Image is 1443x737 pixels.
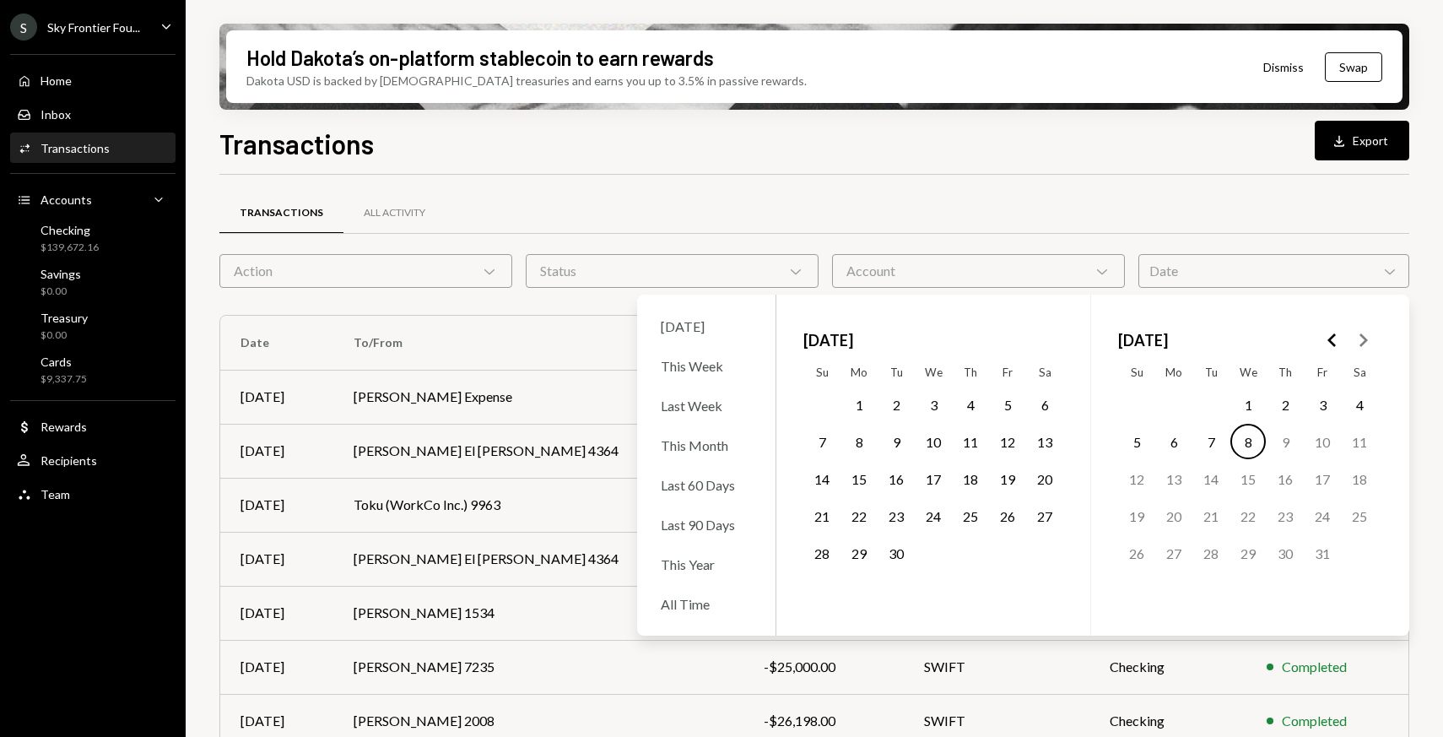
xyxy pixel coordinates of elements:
[651,348,762,384] div: This Week
[240,387,313,407] div: [DATE]
[1155,359,1192,386] th: Monday
[1230,387,1266,422] button: Wednesday, October 1st, 2025
[1305,498,1340,534] button: Friday, October 24th, 2025
[333,316,743,370] th: To/From
[41,420,87,434] div: Rewards
[41,355,87,369] div: Cards
[10,479,176,509] a: Team
[878,498,914,534] button: Tuesday, September 23rd, 2025
[1348,325,1378,355] button: Go to the Next Month
[41,241,99,255] div: $139,672.16
[10,99,176,129] a: Inbox
[1341,359,1378,386] th: Saturday
[651,308,762,344] div: [DATE]
[41,487,70,501] div: Team
[1267,387,1303,422] button: Thursday, October 2nd, 2025
[803,359,1063,609] table: September 2025
[651,467,762,503] div: Last 60 Days
[990,424,1025,459] button: Friday, September 12th, 2025
[1138,254,1409,288] div: Date
[1230,498,1266,534] button: Wednesday, October 22nd, 2025
[10,184,176,214] a: Accounts
[240,603,313,623] div: [DATE]
[878,387,914,422] button: Tuesday, September 2nd, 2025
[1089,640,1246,694] td: Checking
[10,262,176,302] a: Savings$0.00
[333,586,743,640] td: [PERSON_NAME] 1534
[1230,461,1266,496] button: Wednesday, October 15th, 2025
[41,311,88,325] div: Treasury
[916,498,951,534] button: Wednesday, September 24th, 2025
[804,424,840,459] button: Sunday, September 7th, 2025
[1305,461,1340,496] button: Friday, October 17th, 2025
[916,424,951,459] button: Wednesday, September 10th, 2025
[1305,424,1340,459] button: Friday, October 10th, 2025
[1267,535,1303,571] button: Thursday, October 30th, 2025
[1304,359,1341,386] th: Friday
[878,359,915,386] th: Tuesday
[1242,47,1325,87] button: Dismiss
[246,72,807,89] div: Dakota USD is backed by [DEMOGRAPHIC_DATA] treasuries and earns you up to 3.5% in passive rewards.
[1342,461,1377,496] button: Saturday, October 18th, 2025
[41,107,71,122] div: Inbox
[1230,424,1266,459] button: Today, Wednesday, October 8th, 2025
[804,498,840,534] button: Sunday, September 21st, 2025
[841,498,877,534] button: Monday, September 22nd, 2025
[219,127,374,160] h1: Transactions
[10,445,176,475] a: Recipients
[246,44,714,72] div: Hold Dakota’s on-platform stablecoin to earn rewards
[1342,498,1377,534] button: Saturday, October 25th, 2025
[10,306,176,346] a: Treasury$0.00
[803,359,840,386] th: Sunday
[1118,359,1155,386] th: Sunday
[1342,387,1377,422] button: Saturday, October 4th, 2025
[1156,424,1192,459] button: Monday, October 6th, 2025
[841,387,877,422] button: Monday, September 1st, 2025
[1119,535,1154,571] button: Sunday, October 26th, 2025
[1317,325,1348,355] button: Go to the Previous Month
[1282,711,1347,731] div: Completed
[651,546,762,583] div: This Year
[1192,359,1230,386] th: Tuesday
[1193,461,1229,496] button: Tuesday, October 14th, 2025
[878,424,914,459] button: Tuesday, September 9th, 2025
[219,254,512,288] div: Action
[841,535,877,571] button: Monday, September 29th, 2025
[1119,461,1154,496] button: Sunday, October 12th, 2025
[47,20,140,35] div: Sky Frontier Fou...
[10,411,176,442] a: Rewards
[1342,424,1377,459] button: Saturday, October 11th, 2025
[990,498,1025,534] button: Friday, September 26th, 2025
[651,586,762,622] div: All Time
[916,387,951,422] button: Wednesday, September 3rd, 2025
[333,370,743,424] td: [PERSON_NAME] Expense
[333,640,743,694] td: [PERSON_NAME] 7235
[1305,535,1340,571] button: Friday, October 31st, 2025
[989,359,1026,386] th: Friday
[953,424,988,459] button: Thursday, September 11th, 2025
[1027,461,1062,496] button: Saturday, September 20th, 2025
[1118,322,1168,359] span: [DATE]
[526,254,819,288] div: Status
[1119,498,1154,534] button: Sunday, October 19th, 2025
[10,65,176,95] a: Home
[1156,498,1192,534] button: Monday, October 20th, 2025
[10,133,176,163] a: Transactions
[1230,359,1267,386] th: Wednesday
[333,532,743,586] td: [PERSON_NAME] El [PERSON_NAME] 4364
[1027,424,1062,459] button: Saturday, September 13th, 2025
[1315,121,1409,160] button: Export
[953,461,988,496] button: Thursday, September 18th, 2025
[841,461,877,496] button: Monday, September 15th, 2025
[953,498,988,534] button: Thursday, September 25th, 2025
[364,206,425,220] div: All Activity
[1026,359,1063,386] th: Saturday
[1119,424,1154,459] button: Sunday, October 5th, 2025
[1027,498,1062,534] button: Saturday, September 27th, 2025
[41,141,110,155] div: Transactions
[915,359,952,386] th: Wednesday
[10,218,176,258] a: Checking$139,672.16
[764,711,884,731] div: -$26,198.00
[1027,387,1062,422] button: Saturday, September 6th, 2025
[878,535,914,571] button: Tuesday, September 30th, 2025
